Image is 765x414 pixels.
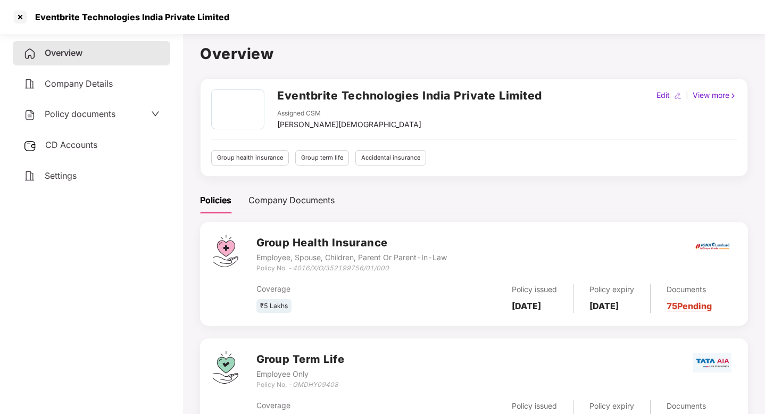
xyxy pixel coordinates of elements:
[512,400,557,412] div: Policy issued
[277,87,542,104] h2: Eventbrite Technologies India Private Limited
[45,47,82,58] span: Overview
[23,139,37,152] img: svg+xml;base64,PHN2ZyB3aWR0aD0iMjUiIGhlaWdodD0iMjQiIHZpZXdCb3g9IjAgMCAyNSAyNCIgZmlsbD0ibm9uZSIgeG...
[256,263,447,274] div: Policy No. -
[355,150,426,165] div: Accidental insurance
[589,301,619,311] b: [DATE]
[45,109,115,119] span: Policy documents
[256,400,416,411] div: Coverage
[277,119,421,130] div: [PERSON_NAME][DEMOGRAPHIC_DATA]
[684,89,691,101] div: |
[256,235,447,251] h3: Group Health Insurance
[654,89,672,101] div: Edit
[200,194,231,207] div: Policies
[667,284,712,295] div: Documents
[589,284,634,295] div: Policy expiry
[256,380,345,390] div: Policy No. -
[295,150,349,165] div: Group term life
[45,170,77,181] span: Settings
[23,170,36,183] img: svg+xml;base64,PHN2ZyB4bWxucz0iaHR0cDovL3d3dy53My5vcmcvMjAwMC9zdmciIHdpZHRoPSIyNCIgaGVpZ2h0PSIyNC...
[729,92,737,100] img: rightIcon
[293,380,338,388] i: GMDHY09408
[589,400,634,412] div: Policy expiry
[693,239,731,253] img: icici.png
[45,139,97,150] span: CD Accounts
[256,368,345,380] div: Employee Only
[256,299,292,313] div: ₹5 Lakhs
[691,89,739,101] div: View more
[23,109,36,121] img: svg+xml;base64,PHN2ZyB4bWxucz0iaHR0cDovL3d3dy53My5vcmcvMjAwMC9zdmciIHdpZHRoPSIyNCIgaGVpZ2h0PSIyNC...
[29,12,229,22] div: Eventbrite Technologies India Private Limited
[213,235,238,267] img: svg+xml;base64,PHN2ZyB4bWxucz0iaHR0cDovL3d3dy53My5vcmcvMjAwMC9zdmciIHdpZHRoPSI0Ny43MTQiIGhlaWdodD...
[23,78,36,90] img: svg+xml;base64,PHN2ZyB4bWxucz0iaHR0cDovL3d3dy53My5vcmcvMjAwMC9zdmciIHdpZHRoPSIyNCIgaGVpZ2h0PSIyNC...
[213,351,238,384] img: svg+xml;base64,PHN2ZyB4bWxucz0iaHR0cDovL3d3dy53My5vcmcvMjAwMC9zdmciIHdpZHRoPSI0Ny43MTQiIGhlaWdodD...
[211,150,289,165] div: Group health insurance
[667,301,712,311] a: 75 Pending
[512,284,557,295] div: Policy issued
[293,264,389,272] i: 4016/X/O/352199756/01/000
[277,109,421,119] div: Assigned CSM
[256,351,345,368] h3: Group Term Life
[256,252,447,263] div: Employee, Spouse, Children, Parent Or Parent-In-Law
[667,400,712,412] div: Documents
[256,283,416,295] div: Coverage
[23,47,36,60] img: svg+xml;base64,PHN2ZyB4bWxucz0iaHR0cDovL3d3dy53My5vcmcvMjAwMC9zdmciIHdpZHRoPSIyNCIgaGVpZ2h0PSIyNC...
[512,301,541,311] b: [DATE]
[674,92,681,100] img: editIcon
[693,353,731,372] img: tata.png
[151,110,160,118] span: down
[200,42,748,65] h1: Overview
[45,78,113,89] span: Company Details
[248,194,335,207] div: Company Documents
